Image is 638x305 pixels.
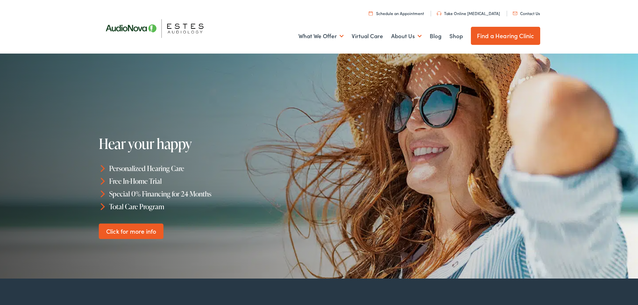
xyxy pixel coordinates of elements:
[437,10,500,16] a: Take Online [MEDICAL_DATA]
[449,24,463,49] a: Shop
[391,24,422,49] a: About Us
[99,223,163,239] a: Click for more info
[99,162,322,175] li: Personalized Hearing Care
[513,12,517,15] img: utility icon
[99,136,302,151] h1: Hear your happy
[430,24,441,49] a: Blog
[369,11,373,15] img: utility icon
[99,175,322,187] li: Free In-Home Trial
[99,187,322,200] li: Special 0% Financing for 24 Months
[513,10,540,16] a: Contact Us
[99,200,322,213] li: Total Care Program
[437,11,441,15] img: utility icon
[352,24,383,49] a: Virtual Care
[298,24,344,49] a: What We Offer
[369,10,424,16] a: Schedule an Appointment
[471,27,540,45] a: Find a Hearing Clinic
